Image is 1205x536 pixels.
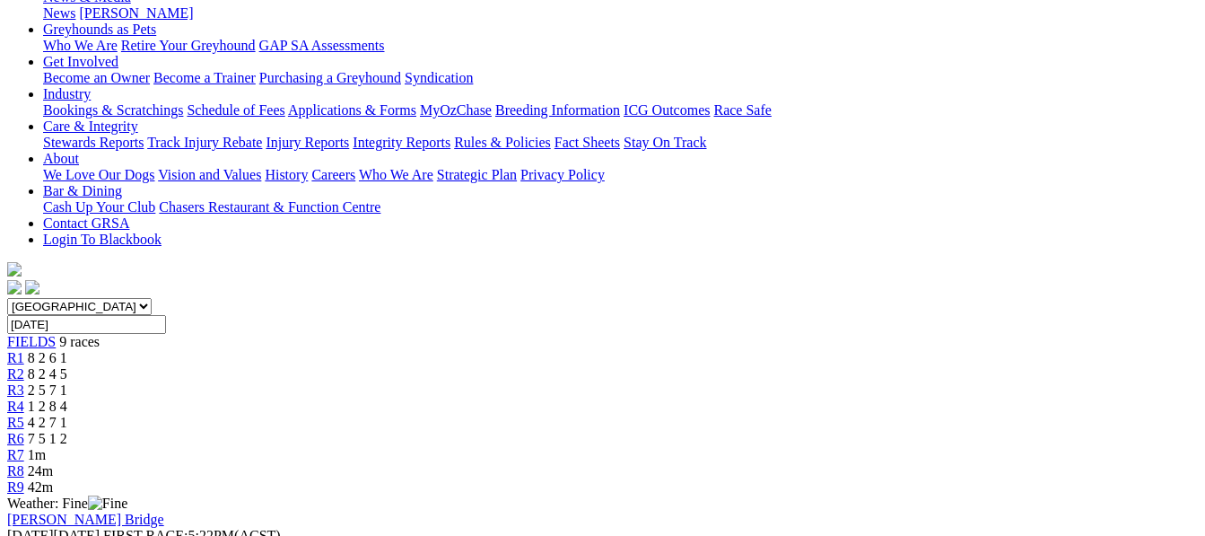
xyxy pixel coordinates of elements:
[7,262,22,277] img: logo-grsa-white.png
[7,431,24,446] a: R6
[43,199,155,215] a: Cash Up Your Club
[43,86,91,101] a: Industry
[7,399,24,414] a: R4
[7,415,24,430] a: R5
[28,431,67,446] span: 7 5 1 2
[43,135,144,150] a: Stewards Reports
[43,22,156,37] a: Greyhounds as Pets
[79,5,193,21] a: [PERSON_NAME]
[7,512,164,527] a: [PERSON_NAME] Bridge
[43,5,1198,22] div: News & Media
[624,102,710,118] a: ICG Outcomes
[43,199,1198,215] div: Bar & Dining
[153,70,256,85] a: Become a Trainer
[28,415,67,430] span: 4 2 7 1
[7,350,24,365] a: R1
[28,366,67,382] span: 8 2 4 5
[28,399,67,414] span: 1 2 8 4
[121,38,256,53] a: Retire Your Greyhound
[259,70,401,85] a: Purchasing a Greyhound
[187,102,284,118] a: Schedule of Fees
[420,102,492,118] a: MyOzChase
[7,334,56,349] a: FIELDS
[25,280,39,294] img: twitter.svg
[43,167,154,182] a: We Love Our Dogs
[7,366,24,382] a: R2
[7,447,24,462] a: R7
[265,167,308,182] a: History
[7,479,24,495] a: R9
[454,135,551,150] a: Rules & Policies
[520,167,605,182] a: Privacy Policy
[7,280,22,294] img: facebook.svg
[266,135,349,150] a: Injury Reports
[7,382,24,398] a: R3
[43,232,162,247] a: Login To Blackbook
[59,334,100,349] span: 9 races
[28,447,46,462] span: 1m
[159,199,380,215] a: Chasers Restaurant & Function Centre
[43,119,138,134] a: Care & Integrity
[43,5,75,21] a: News
[7,315,166,334] input: Select date
[359,167,433,182] a: Who We Are
[43,135,1198,151] div: Care & Integrity
[43,38,1198,54] div: Greyhounds as Pets
[28,463,53,479] span: 24m
[495,102,620,118] a: Breeding Information
[713,102,771,118] a: Race Safe
[259,38,385,53] a: GAP SA Assessments
[43,102,183,118] a: Bookings & Scratchings
[28,479,53,495] span: 42m
[43,167,1198,183] div: About
[7,496,127,511] span: Weather: Fine
[624,135,706,150] a: Stay On Track
[43,38,118,53] a: Who We Are
[43,70,1198,86] div: Get Involved
[43,54,118,69] a: Get Involved
[353,135,450,150] a: Integrity Reports
[88,496,127,512] img: Fine
[43,215,129,231] a: Contact GRSA
[43,183,122,198] a: Bar & Dining
[43,151,79,166] a: About
[288,102,416,118] a: Applications & Forms
[43,102,1198,119] div: Industry
[43,70,150,85] a: Become an Owner
[28,350,67,365] span: 8 2 6 1
[147,135,262,150] a: Track Injury Rebate
[405,70,473,85] a: Syndication
[311,167,355,182] a: Careers
[437,167,517,182] a: Strategic Plan
[158,167,261,182] a: Vision and Values
[554,135,620,150] a: Fact Sheets
[7,463,24,479] a: R8
[28,382,67,398] span: 2 5 7 1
